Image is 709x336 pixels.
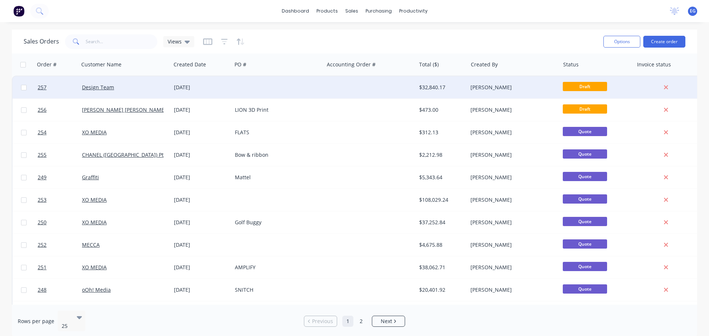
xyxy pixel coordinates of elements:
[419,174,462,181] div: $5,343.64
[235,129,317,136] div: FLATS
[82,84,114,91] a: Design Team
[342,316,353,327] a: Page 1 is your current page
[234,61,246,68] div: PO #
[174,264,229,271] div: [DATE]
[38,106,47,114] span: 256
[174,286,229,294] div: [DATE]
[174,151,229,159] div: [DATE]
[563,239,607,249] span: Quote
[278,6,313,17] a: dashboard
[82,151,174,158] a: CHANEL ([GEOGRAPHIC_DATA]) Pty ltd
[470,196,552,204] div: [PERSON_NAME]
[24,38,59,45] h1: Sales Orders
[38,256,82,278] a: 251
[37,61,56,68] div: Order #
[356,316,367,327] a: Page 2
[637,61,671,68] div: Invoice status
[563,82,607,91] span: Draft
[82,129,107,136] a: XO MEDIA
[82,196,107,203] a: XO MEDIA
[235,106,317,114] div: LION 3D Print
[470,129,552,136] div: [PERSON_NAME]
[174,84,229,91] div: [DATE]
[82,174,99,181] a: Graffiti
[38,174,47,181] span: 249
[62,322,71,330] div: 25
[603,36,640,48] button: Options
[235,174,317,181] div: Mattel
[38,76,82,98] a: 257
[470,219,552,226] div: [PERSON_NAME]
[82,219,107,226] a: XO MEDIA
[18,318,54,325] span: Rows per page
[312,318,333,325] span: Previous
[174,196,229,204] div: [DATE]
[470,286,552,294] div: [PERSON_NAME]
[419,84,462,91] div: $32,840.17
[38,301,82,323] a: 247
[470,241,552,249] div: [PERSON_NAME]
[174,241,229,249] div: [DATE]
[372,318,405,325] a: Next page
[38,211,82,233] a: 250
[471,61,498,68] div: Created By
[38,286,47,294] span: 248
[419,219,462,226] div: $37,252.84
[38,264,47,271] span: 251
[563,127,607,136] span: Quote
[235,264,317,271] div: AMPLIFY
[362,6,395,17] div: purchasing
[38,279,82,301] a: 248
[82,106,208,113] a: [PERSON_NAME] [PERSON_NAME] Australia Pty Ltd
[38,99,82,121] a: 256
[301,316,408,327] ul: Pagination
[563,149,607,159] span: Quote
[38,241,47,249] span: 252
[419,61,439,68] div: Total ($)
[86,34,158,49] input: Search...
[174,219,229,226] div: [DATE]
[38,189,82,211] a: 253
[304,318,337,325] a: Previous page
[419,129,462,136] div: $312.13
[82,286,111,293] a: oOh! Media
[419,196,462,204] div: $108,029.24
[395,6,431,17] div: productivity
[82,264,107,271] a: XO MEDIA
[82,241,100,248] a: MECCA
[690,8,696,14] span: EG
[235,219,317,226] div: Golf Buggy
[563,217,607,226] span: Quote
[38,121,82,143] a: 254
[419,264,462,271] div: $38,062.71
[235,286,317,294] div: SNITCH
[643,36,685,48] button: Create order
[174,106,229,114] div: [DATE]
[38,219,47,226] span: 250
[327,61,376,68] div: Accounting Order #
[342,6,362,17] div: sales
[470,264,552,271] div: [PERSON_NAME]
[174,129,229,136] div: [DATE]
[38,166,82,188] a: 249
[470,84,552,91] div: [PERSON_NAME]
[38,151,47,159] span: 255
[563,61,579,68] div: Status
[419,106,462,114] div: $473.00
[563,104,607,114] span: Draft
[81,61,121,68] div: Customer Name
[313,6,342,17] div: products
[235,151,317,159] div: Bow & ribbon
[381,318,392,325] span: Next
[470,106,552,114] div: [PERSON_NAME]
[174,174,229,181] div: [DATE]
[563,194,607,204] span: Quote
[38,234,82,256] a: 252
[38,196,47,204] span: 253
[38,129,47,136] span: 254
[174,61,206,68] div: Created Date
[563,284,607,294] span: Quote
[38,144,82,166] a: 255
[563,262,607,271] span: Quote
[419,241,462,249] div: $4,675.88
